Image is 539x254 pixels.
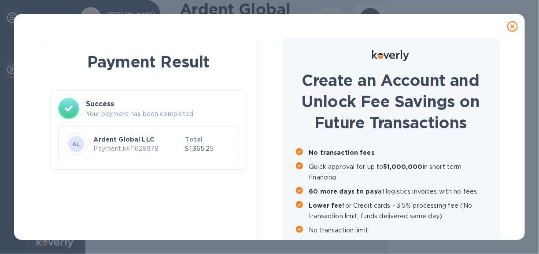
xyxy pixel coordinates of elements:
[309,225,486,235] p: No transaction limit
[309,200,486,221] p: for Credit cards - 3.5% processing fee (No transaction limit, funds delivered same day)
[54,51,243,73] h1: Payment Result
[296,70,486,133] h1: Create an Account and Unlock Fee Savings on Future Transactions
[185,136,203,143] b: Total
[372,50,409,61] img: Logo
[384,163,423,170] b: $1,000,000
[185,144,232,153] p: $1,365.25
[309,161,486,183] p: Quick approval for up to in short term financing
[86,99,239,109] h3: Success
[309,188,378,195] b: 60 more days to pay
[72,141,80,147] b: AL
[94,135,182,144] p: Ardent Global LLC
[309,186,486,197] p: all logistics invoices with no fees
[94,144,182,153] p: Payment № 11628978
[309,202,343,209] b: Lower fee
[309,149,375,156] b: No transaction fees
[86,109,239,119] p: Your payment has been completed.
